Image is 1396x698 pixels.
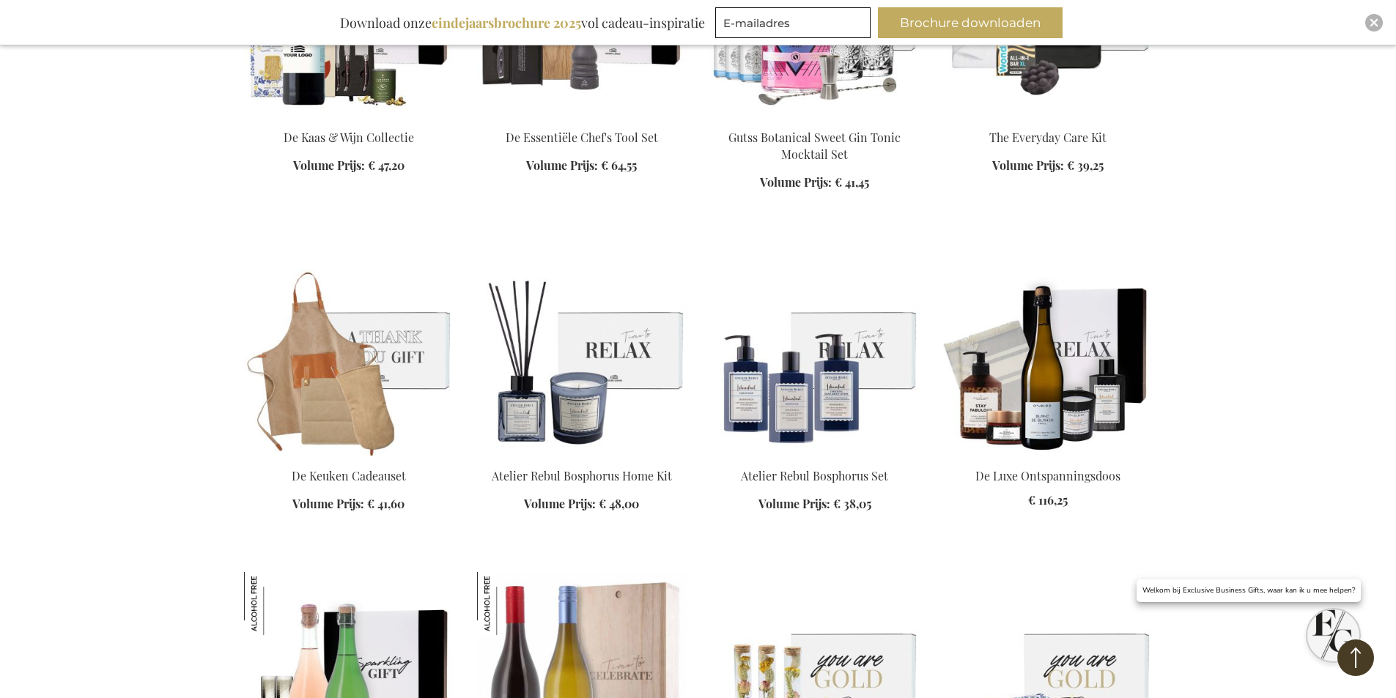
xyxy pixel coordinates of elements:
a: Atelier Rebul Bosphorus Set [710,450,920,464]
a: Volume Prijs: € 41,60 [292,496,405,513]
img: The Kitchen Gift Set [244,250,454,456]
a: Gutss Botanical Sweet Gin Tonic Mocktail Set [728,130,901,162]
span: € 38,05 [833,496,871,511]
a: The Kitchen Gift Set [244,450,454,464]
a: Volume Prijs: € 64,55 [526,157,637,174]
span: Volume Prijs: [524,496,596,511]
span: € 116,25 [1028,492,1068,508]
span: Volume Prijs: [760,174,832,190]
a: De Luxe Ontspanningsdoos [975,468,1120,483]
a: Atelier Rebul Bosphorus Home Kit [477,450,687,464]
span: € 41,60 [367,496,405,511]
a: Atelier Rebul Bosphorus Home Kit [492,468,672,483]
a: De Kaas & Wijn Collectie [244,111,454,125]
a: The Everyday Care Kit [943,111,1153,125]
a: De Luxe Ontspanningsdoos [943,450,1153,464]
a: Volume Prijs: € 47,20 [293,157,405,174]
a: De Essentiële Chef's Tool Set [506,130,658,145]
form: marketing offers and promotions [715,7,875,42]
a: Volume Prijs: € 39,25 [992,157,1104,174]
img: Atelier Rebul Bosphorus Home Kit [477,250,687,456]
img: Close [1370,18,1378,27]
a: De Keuken Cadeauset [292,468,406,483]
a: De Essentiële Chef's Tool Set [477,111,687,125]
img: De Luxe Ontspanningsdoos [943,250,1153,456]
b: eindejaarsbrochure 2025 [432,14,581,31]
a: Volume Prijs: € 38,05 [758,496,871,513]
span: € 47,20 [368,157,405,173]
span: Volume Prijs: [758,496,830,511]
a: Gutss Botanical Sweet Gin Tonic Mocktail Set Gutss Botanical Sweet Gin Tonic Mocktail Set [710,111,920,125]
span: € 39,25 [1067,157,1104,173]
input: E-mailadres [715,7,871,38]
img: Atelier Rebul Bosphorus Set [710,250,920,456]
span: € 64,55 [601,157,637,173]
button: Brochure downloaden [878,7,1063,38]
span: € 48,00 [599,496,639,511]
img: Divin Alcoholvrije Bruisende Set [244,572,307,635]
div: Download onze vol cadeau-inspiratie [333,7,712,38]
div: Close [1365,14,1383,31]
span: Volume Prijs: [526,157,598,173]
a: Volume Prijs: € 48,00 [524,496,639,513]
a: The Everyday Care Kit [989,130,1107,145]
span: € 41,45 [835,174,869,190]
a: Volume Prijs: € 41,45 [760,174,869,191]
span: Volume Prijs: [292,496,364,511]
a: Atelier Rebul Bosphorus Set [741,468,888,483]
span: Volume Prijs: [293,157,365,173]
a: De Kaas & Wijn Collectie [284,130,414,145]
span: Volume Prijs: [992,157,1064,173]
img: Divin Alcoholvrij Wijn Duo [477,572,540,635]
